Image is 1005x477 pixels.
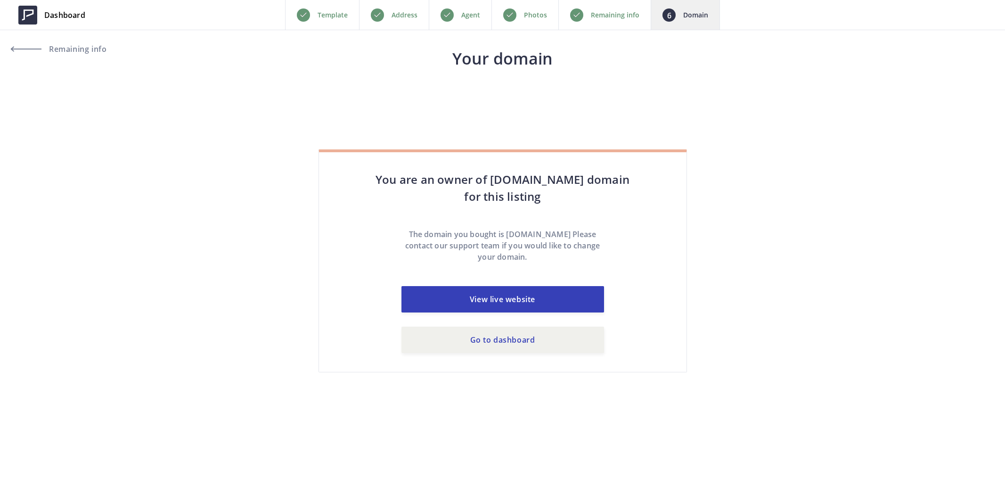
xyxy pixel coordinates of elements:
[44,9,85,21] span: Dashboard
[47,45,106,53] span: Remaining info
[401,286,604,313] a: View live website
[392,9,417,21] p: Address
[11,1,92,29] a: Dashboard
[524,9,547,21] p: Photos
[683,9,708,21] p: Domain
[401,229,604,263] p: The domain you bought is [DOMAIN_NAME] Please contact our support team if you would like to chang...
[338,171,668,205] h4: You are an owner of [DOMAIN_NAME] domain for this listing
[318,9,348,21] p: Template
[591,9,639,21] p: Remaining info
[180,50,825,67] h3: Your domain
[11,38,96,60] a: Remaining info
[461,9,480,21] p: Agent
[401,327,604,353] a: Go to dashboard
